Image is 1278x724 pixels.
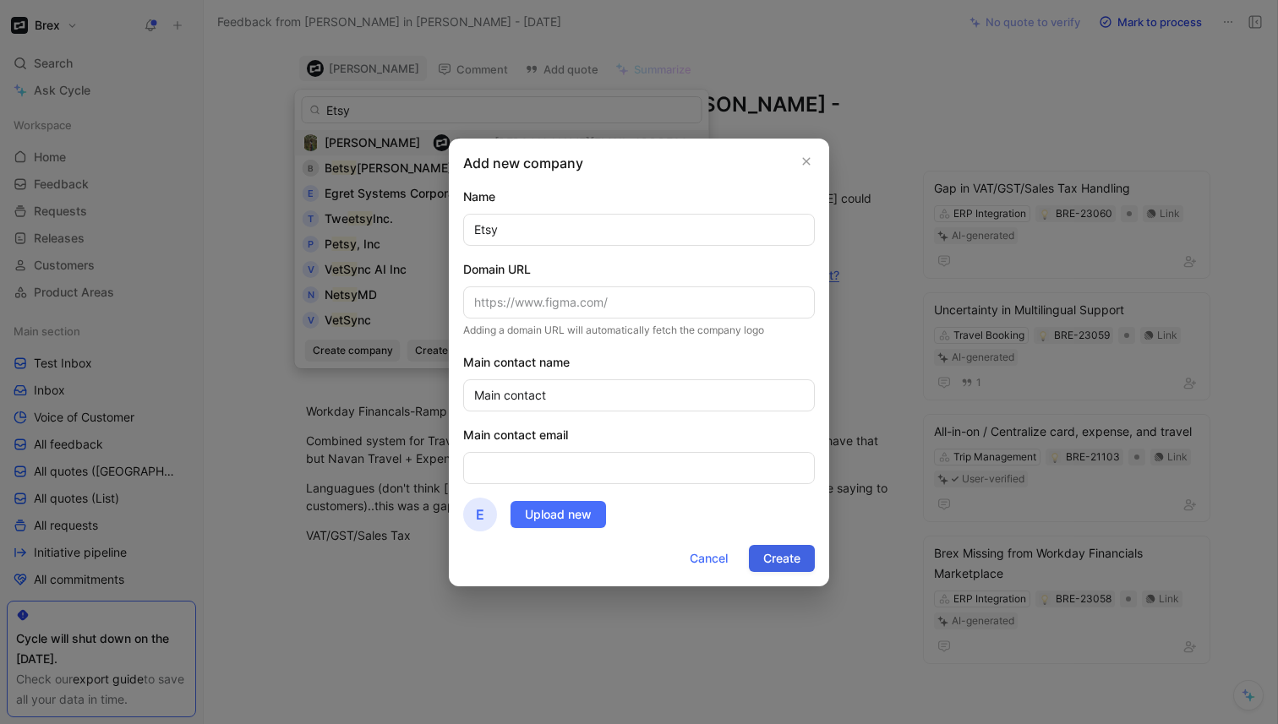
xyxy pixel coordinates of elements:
span: Cancel [690,548,728,569]
button: Create [749,545,815,572]
div: Adding a domain URL will automatically fetch the company logo [463,322,815,339]
span: Create [763,548,800,569]
input: https://www.figma.com/ [463,286,815,318]
input: Company name [463,214,815,246]
div: Main contact name [463,352,815,373]
span: Upload new [525,504,592,525]
div: E [463,498,497,531]
button: Upload new [511,501,606,528]
button: Cancel [675,545,742,572]
div: Domain URL [463,259,815,280]
div: Name [463,187,815,207]
div: Main contact email [463,425,815,445]
h2: Add new company [463,153,583,173]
